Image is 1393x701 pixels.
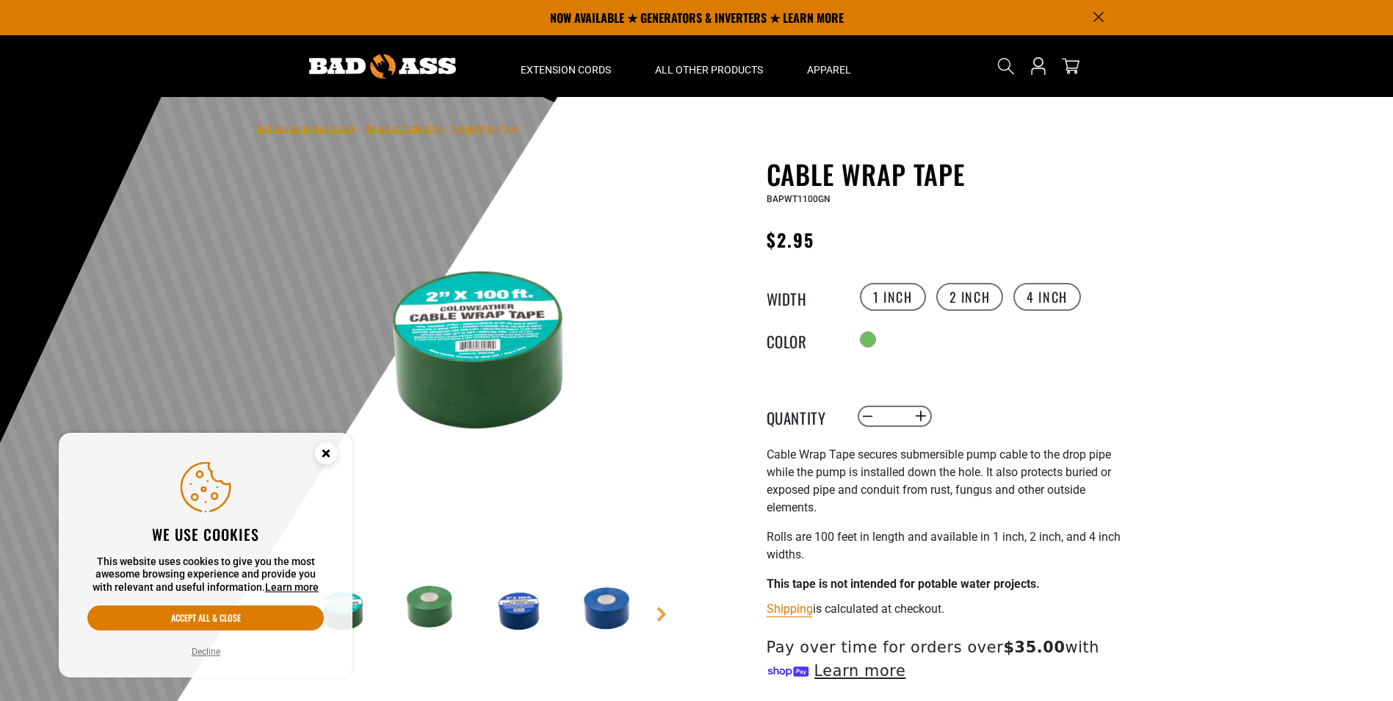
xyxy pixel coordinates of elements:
[256,123,355,134] a: Bad Ass Extension Cords
[566,566,651,651] img: Blue
[256,119,518,137] nav: breadcrumbs
[767,577,1040,591] strong: This tape is not intended for potable water projects.
[767,528,1126,564] p: Rolls are 100 feet in length and available in 1 inch, 2 inch, and 4 inch widths.
[451,123,518,134] span: Cable Wrap Tape
[477,566,562,651] img: Blue
[59,433,352,678] aside: Cookie Consent
[860,283,926,311] label: 1 inch
[358,123,361,134] span: ›
[87,556,324,594] p: This website uses cookies to give you the most awesome browsing experience and provide you with r...
[499,35,633,97] summary: Extension Cords
[1013,283,1081,311] label: 4 inch
[654,607,669,622] a: Next
[87,605,324,630] button: Accept all & close
[767,287,840,306] legend: Width
[187,644,225,659] button: Decline
[767,446,1126,517] p: Cable Wrap Tape secures submersible pump cable to the drop pipe while the pump is installed down ...
[767,226,814,253] span: $2.95
[388,566,474,651] img: Green
[87,525,324,544] h2: We use cookies
[994,54,1018,78] summary: Search
[767,599,1126,619] div: is calculated at checkout.
[445,123,448,134] span: ›
[767,159,1126,190] h1: Cable Wrap Tape
[633,35,785,97] summary: All Other Products
[655,63,763,76] span: All Other Products
[807,63,851,76] span: Apparel
[936,283,1004,311] label: 2 inch
[785,35,873,97] summary: Apparel
[767,330,840,349] legend: Color
[300,162,654,516] img: Green
[309,54,456,79] img: Bad Ass Extension Cords
[767,194,831,204] span: BAPWT1100GN
[767,602,813,616] a: Shipping
[364,123,442,134] a: Return to Collection
[767,406,840,425] label: Quantity
[521,63,611,76] span: Extension Cords
[265,581,319,593] a: Learn more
